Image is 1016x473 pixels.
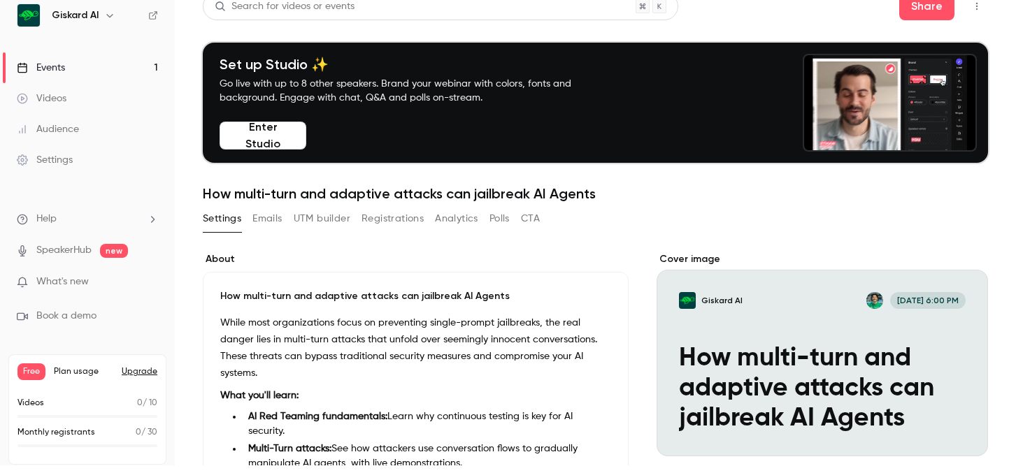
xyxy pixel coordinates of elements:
button: Polls [489,208,510,230]
span: Free [17,363,45,380]
button: Registrations [362,208,424,230]
li: See how attackers use conversation flows to gradually manipulate AI agents, with live demonstrati... [243,442,611,471]
div: Settings [17,153,73,167]
button: Emails [252,208,282,230]
label: About [203,252,629,266]
button: Analytics [435,208,478,230]
p: / 30 [136,426,157,439]
strong: What you'll learn: [220,391,299,400]
button: UTM builder [294,208,350,230]
li: help-dropdown-opener [17,212,158,226]
button: Enter Studio [220,122,306,150]
li: Learn why continuous testing is key for AI security. [243,409,611,439]
p: / 10 [137,397,157,409]
a: SpeakerHub [36,243,92,258]
div: Events [17,61,65,75]
button: Upgrade [122,366,157,377]
h4: Set up Studio ✨ [220,56,604,73]
span: Book a demo [36,309,96,323]
div: Videos [17,92,66,105]
p: Videos [17,397,44,409]
div: Audience [17,122,79,136]
span: 0 [136,428,141,437]
button: CTA [521,208,540,230]
label: Cover image [657,252,988,266]
p: How multi-turn and adaptive attacks can jailbreak AI Agents [220,289,611,303]
span: What's new [36,275,89,289]
p: Monthly registrants [17,426,95,439]
iframe: Noticeable Trigger [141,276,158,289]
strong: AI Red Teaming fundamentals: [248,412,387,421]
h6: Giskard AI [52,8,99,22]
img: Giskard AI [17,4,40,27]
span: Help [36,212,57,226]
span: new [100,244,128,258]
p: While most organizations focus on preventing single-prompt jailbreaks, the real danger lies in mu... [220,314,611,381]
strong: Multi-Turn attacks: [248,444,331,453]
h1: How multi-turn and adaptive attacks can jailbreak AI Agents [203,185,988,202]
span: Plan usage [54,366,113,377]
button: Settings [203,208,241,230]
span: 0 [137,399,143,407]
p: Go live with up to 8 other speakers. Brand your webinar with colors, fonts and background. Engage... [220,77,604,105]
section: Cover image [657,252,988,456]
